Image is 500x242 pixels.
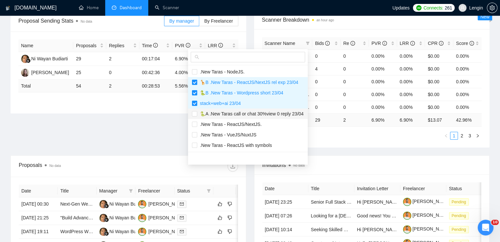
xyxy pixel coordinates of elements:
span: Scanner Name [265,41,295,46]
img: c1NLmzrk-0pBZjOo1nLSJnOz0itNHKTdmMHAt8VIsLFzaWqqsJDJtcFyV3OYvrqgu3 [403,212,411,220]
td: "Build Advanced AI Blogging Agent with WordPress Integration & Social Media Automation" [58,211,96,225]
a: WordPress Website Development Needed [60,229,147,234]
td: 5.56 % [172,80,205,92]
span: like [218,215,222,220]
img: TM [138,228,146,236]
td: [DATE] 21:25 [19,211,58,225]
td: 0.00% [453,101,482,113]
span: 🐍B .New Taras - Wordpress short 23/04 [197,90,283,95]
span: dislike [227,229,232,234]
button: right [474,132,482,140]
img: TM [138,214,146,222]
th: Title [58,185,96,197]
a: TM[PERSON_NAME] [138,201,186,206]
span: user [460,6,465,10]
span: LRR [208,43,223,48]
a: 2 [458,132,465,139]
a: TM[PERSON_NAME] [138,229,186,234]
span: info-circle [350,41,355,46]
span: info-circle [218,43,223,48]
td: 0.00% [369,75,397,88]
th: Proposals [73,39,106,52]
span: filter [129,189,133,193]
td: 2 [106,52,139,66]
td: 6.90 % [397,113,425,126]
td: Total [18,80,73,92]
span: By manager [169,18,194,24]
td: 0 [312,75,341,88]
a: NWNi Wayan Budiarti [99,215,146,220]
div: [PERSON_NAME] [148,200,186,208]
li: 3 [466,132,474,140]
td: 0 [106,66,139,80]
div: [PERSON_NAME] [31,69,69,76]
td: Looking for a FE dev to build a clickable prototype [308,209,354,223]
span: Scanner Breakdown [262,16,482,24]
img: NB [21,69,29,77]
a: Senior Full Stack Developer [311,199,368,205]
td: 0 [341,101,369,113]
td: Senior Full Stack Developer [308,195,354,209]
button: dislike [226,200,234,208]
span: info-circle [439,41,443,46]
span: No data [49,164,61,168]
span: Dashboard [120,5,142,10]
a: Pending [449,213,471,218]
span: dashboard [112,5,116,10]
th: Date [262,182,308,195]
span: 🦒B .New Taras - ReactJS/NextJS rel exp 23/04 [197,80,298,85]
td: 29 [73,52,106,66]
th: Freelancer [400,182,446,195]
time: an hour ago [317,18,334,22]
span: info-circle [186,43,190,48]
td: 54 [73,80,106,92]
span: Updates [393,5,410,10]
td: $0.00 [425,101,453,113]
img: gigradar-bm.png [104,231,109,236]
span: 🐍A .New Taras call or chat 30%view 0 reply 23/04 [197,111,304,116]
td: 0.00% [369,101,397,113]
td: 0.00% [397,88,425,101]
img: gigradar-bm.png [104,204,109,208]
span: mail [180,202,184,206]
a: homeHome [79,5,99,10]
button: like [216,214,224,222]
a: searchScanner [155,5,179,10]
td: 0.00% [453,88,482,101]
td: 25 [73,66,106,80]
button: like [216,200,224,208]
span: Proposals [76,42,99,49]
span: Time [142,43,158,48]
td: 4.00% [172,66,205,80]
span: Pending [449,212,469,219]
td: 0.00% [369,50,397,62]
td: 0 [341,62,369,75]
span: Status [177,187,204,194]
button: dislike [226,214,234,222]
img: NW [21,55,29,63]
span: .New Taras - VueJS/NuxtJS [197,132,256,137]
td: 0 [341,88,369,101]
img: gigradar-bm.png [26,58,31,63]
span: Pending [449,198,469,206]
a: NWNi Wayan Budiarti [99,201,146,206]
a: NWNi Wayan Budiarti [21,56,68,61]
span: Pending [449,226,469,233]
th: Status [446,182,492,195]
span: New [480,14,489,19]
th: Title [308,182,354,195]
td: [DATE] 00:30 [19,197,58,211]
td: 4 [312,62,341,75]
th: Name [18,39,73,52]
td: 0.00% [397,62,425,75]
span: info-circle [153,43,158,48]
td: 0.00% [369,62,397,75]
td: 0 [341,50,369,62]
td: 6.90% [172,52,205,66]
td: $0.00 [425,88,453,101]
a: Next-Gen Website with AI & 3D Features [60,201,143,207]
li: 1 [450,132,458,140]
div: [PERSON_NAME] [148,214,186,221]
div: Proposals [19,161,128,171]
